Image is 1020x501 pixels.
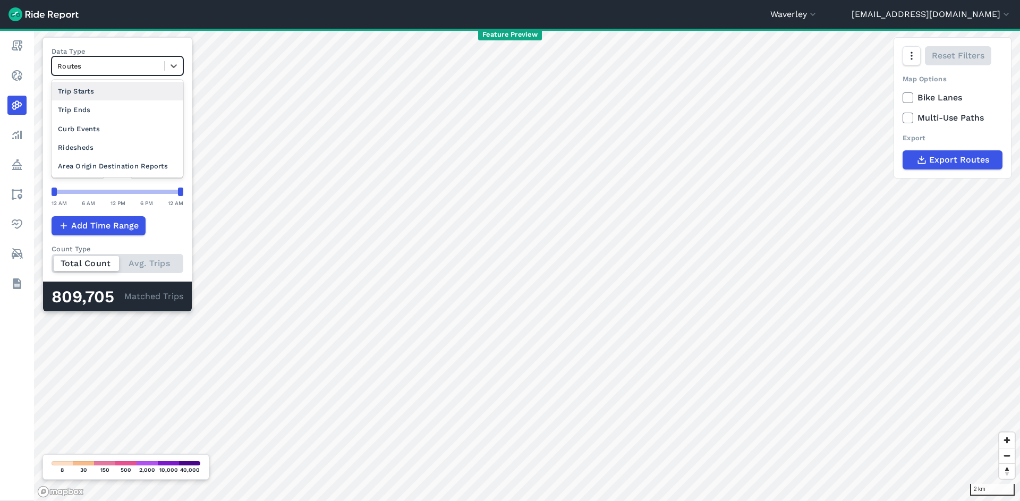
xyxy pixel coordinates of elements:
button: Reset Filters [925,46,991,65]
button: Zoom in [999,432,1015,448]
label: Bike Lanes [903,91,1002,104]
div: Trip Ends [52,100,183,119]
a: Report [7,36,27,55]
a: Datasets [7,274,27,293]
div: Count Type [52,244,183,254]
div: Curb Events [52,120,183,138]
div: Area Origin Destination Reports [52,157,183,175]
label: Data Type [52,46,183,56]
div: Trip Starts [52,82,183,100]
div: 12 AM [52,198,67,208]
button: Reset bearing to north [999,463,1015,479]
div: 809,705 [52,290,124,304]
div: Export [903,133,1002,143]
button: [EMAIL_ADDRESS][DOMAIN_NAME] [852,8,1011,21]
span: Add Time Range [71,219,139,232]
span: Export Routes [929,154,989,166]
button: Waverley [770,8,818,21]
div: Matched Trips [43,282,192,311]
a: Health [7,215,27,234]
span: Feature Preview [478,29,542,40]
div: Map Options [903,74,1002,84]
button: Zoom out [999,448,1015,463]
div: 12 AM [168,198,183,208]
button: Export Routes [903,150,1002,169]
a: Realtime [7,66,27,85]
canvas: Map [34,29,1020,501]
div: 12 PM [110,198,125,208]
a: Heatmaps [7,96,27,115]
a: Policy [7,155,27,174]
a: Areas [7,185,27,204]
a: Mapbox logo [37,486,84,498]
div: Ridesheds [52,138,183,157]
div: 2 km [970,484,1015,496]
a: ModeShift [7,244,27,264]
button: Add Time Range [52,216,146,235]
img: Ride Report [8,7,79,21]
label: Multi-Use Paths [903,112,1002,124]
div: 6 PM [140,198,153,208]
div: 6 AM [82,198,95,208]
span: Reset Filters [932,49,984,62]
a: Analyze [7,125,27,145]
